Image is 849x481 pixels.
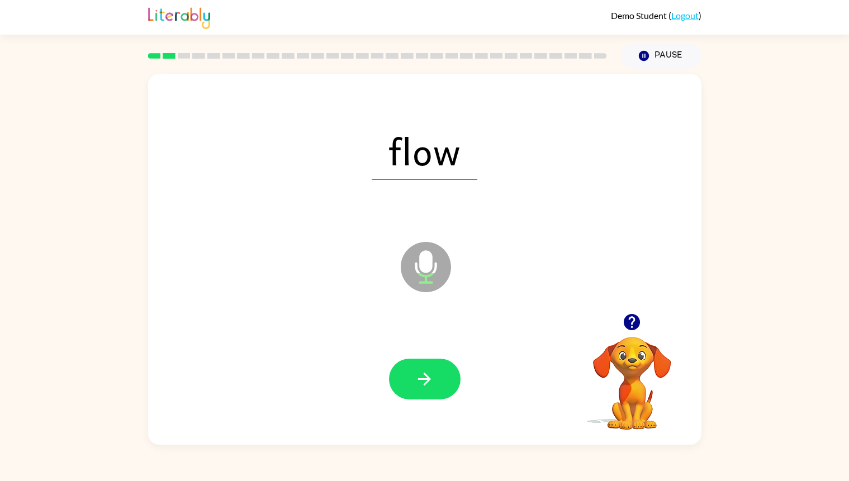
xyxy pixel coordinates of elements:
[148,4,210,29] img: Literably
[620,43,701,69] button: Pause
[576,320,688,431] video: Your browser must support playing .mp4 files to use Literably. Please try using another browser.
[611,10,668,21] span: Demo Student
[611,10,701,21] div: ( )
[671,10,699,21] a: Logout
[372,122,477,180] span: flow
